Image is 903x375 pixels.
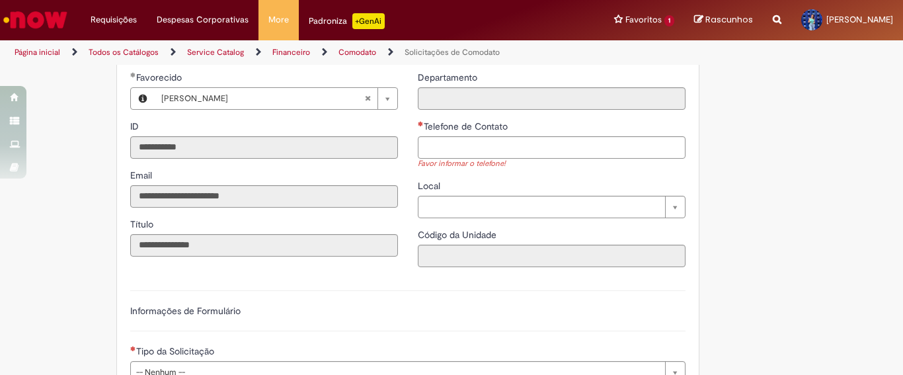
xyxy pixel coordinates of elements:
[130,234,398,257] input: Título
[418,136,686,159] input: Telefone de Contato
[418,159,686,170] div: Favor informar o telefone!
[272,47,310,58] a: Financeiro
[338,47,376,58] a: Comodato
[130,136,398,159] input: ID
[1,7,69,33] img: ServiceNow
[130,72,136,77] span: Obrigatório Preenchido
[418,180,443,192] span: Local
[418,196,686,218] a: Limpar campo Local
[91,13,137,26] span: Requisições
[418,229,499,241] span: Somente leitura - Código da Unidade
[130,169,155,182] label: Somente leitura - Email
[130,169,155,181] span: Somente leitura - Email
[268,13,289,26] span: More
[130,305,241,317] label: Informações de Formulário
[130,185,398,208] input: Email
[418,228,499,241] label: Somente leitura - Código da Unidade
[424,120,510,132] span: Telefone de Contato
[161,88,364,109] span: [PERSON_NAME]
[309,13,385,29] div: Padroniza
[358,88,377,109] abbr: Limpar campo Favorecido
[155,88,397,109] a: [PERSON_NAME]Limpar campo Favorecido
[15,47,60,58] a: Página inicial
[130,218,156,230] span: Somente leitura - Título
[418,87,686,110] input: Departamento
[130,218,156,231] label: Somente leitura - Título
[694,14,753,26] a: Rascunhos
[664,15,674,26] span: 1
[826,14,893,25] span: [PERSON_NAME]
[625,13,662,26] span: Favoritos
[130,120,141,133] label: Somente leitura - ID
[10,40,592,65] ul: Trilhas de página
[187,47,244,58] a: Service Catalog
[130,346,136,351] span: Necessários
[130,120,141,132] span: Somente leitura - ID
[418,245,686,267] input: Código da Unidade
[705,13,753,26] span: Rascunhos
[136,345,217,357] span: Tipo da Solicitação
[418,71,480,83] span: Somente leitura - Departamento
[131,88,155,109] button: Favorecido, Visualizar este registro Mariana Machado De Moraes
[136,71,184,83] span: Necessários - Favorecido
[89,47,159,58] a: Todos os Catálogos
[157,13,249,26] span: Despesas Corporativas
[418,121,424,126] span: Necessários
[418,71,480,84] label: Somente leitura - Departamento
[405,47,500,58] a: Solicitações de Comodato
[352,13,385,29] p: +GenAi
